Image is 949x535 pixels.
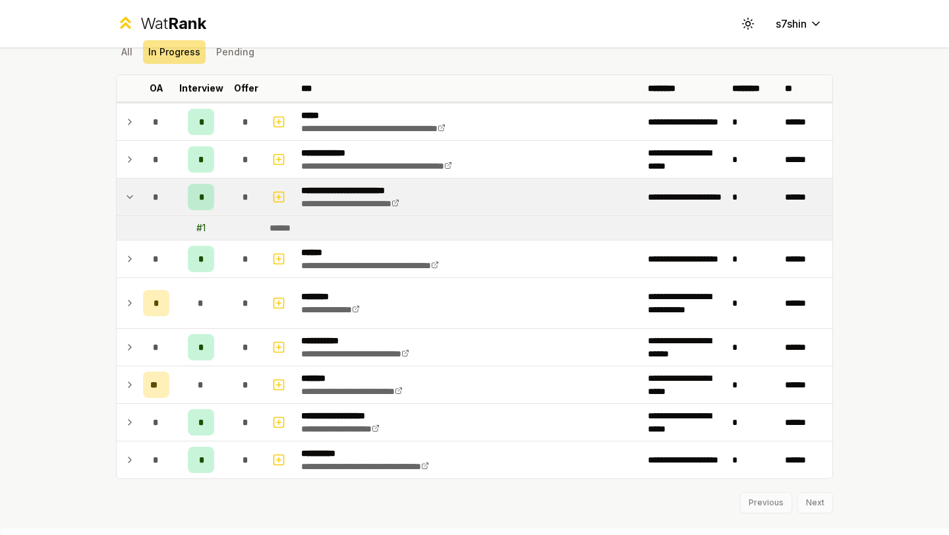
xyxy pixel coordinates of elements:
[196,221,206,235] div: # 1
[776,16,807,32] span: s7shin
[150,82,163,95] p: OA
[179,82,223,95] p: Interview
[168,14,206,33] span: Rank
[765,12,833,36] button: s7shin
[143,40,206,64] button: In Progress
[211,40,260,64] button: Pending
[234,82,258,95] p: Offer
[116,40,138,64] button: All
[140,13,206,34] div: Wat
[116,13,206,34] a: WatRank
